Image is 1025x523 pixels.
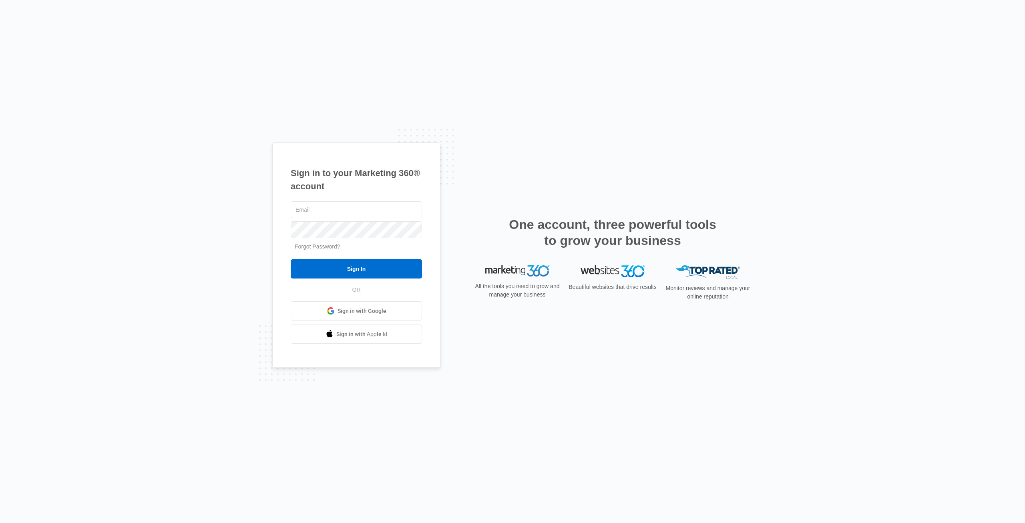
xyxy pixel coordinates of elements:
[291,325,422,344] a: Sign in with Apple Id
[506,216,719,248] h2: One account, three powerful tools to grow your business
[663,284,753,301] p: Monitor reviews and manage your online reputation
[291,201,422,218] input: Email
[295,243,340,250] a: Forgot Password?
[568,283,657,291] p: Beautiful websites that drive results
[291,166,422,193] h1: Sign in to your Marketing 360® account
[676,265,740,279] img: Top Rated Local
[338,307,386,315] span: Sign in with Google
[291,259,422,279] input: Sign In
[347,286,366,294] span: OR
[291,301,422,321] a: Sign in with Google
[581,265,645,277] img: Websites 360
[336,330,388,339] span: Sign in with Apple Id
[472,282,562,299] p: All the tools you need to grow and manage your business
[485,265,549,277] img: Marketing 360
